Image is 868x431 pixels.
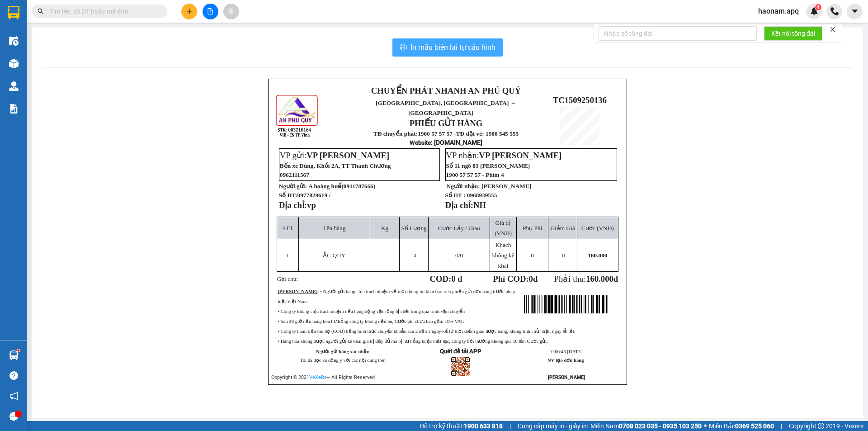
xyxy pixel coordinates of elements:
span: : • Người gửi hàng chịu trách nhiệm về mọi thông tin khai báo trên phiếu gửi đơn hàng trước pháp ... [278,289,515,304]
strong: Số ĐT : [445,192,466,199]
span: Hỗ trợ kỹ thuật: [420,421,503,431]
strong: : [DOMAIN_NAME] [410,139,482,146]
span: 0962111567 [280,171,309,178]
strong: Phí COD: đ [493,274,538,284]
span: Copyright © 2021 – All Rights Reserved [271,374,375,380]
span: 10:06:43 [DATE] [549,349,583,354]
span: Miền Bắc [709,421,774,431]
span: Kg [381,225,388,232]
span: printer [400,43,407,52]
img: logo-vxr [8,6,19,19]
span: haonam.apq [751,5,806,17]
img: warehouse-icon [9,81,19,91]
span: Cước Lấy / Giao [438,225,480,232]
span: notification [9,392,18,400]
span: In mẫu biên lai tự cấu hình [410,42,495,53]
span: caret-down [851,7,859,15]
button: file-add [203,4,218,19]
span: Ghi chú: [277,275,298,282]
strong: Địa chỉ: [279,200,307,210]
span: question-circle [9,371,18,380]
img: solution-icon [9,104,19,114]
span: • Công ty hoàn tiền thu hộ (COD) bằng hình thức chuyển khoản sau 2 đến 3 ngày kể từ thời điểm gia... [278,329,575,334]
span: Tên hàng [323,225,345,232]
span: Tôi đã đọc và đồng ý với các nội dung trên [300,358,386,363]
span: Bến xe Dùng, Khối 2A, TT Thanh Chương [280,162,391,169]
strong: 1900 633 818 [464,422,503,430]
span: Website [410,139,431,146]
strong: CHUYỂN PHÁT NHANH AN PHÚ QUÝ [25,7,90,37]
span: Cung cấp máy in - giấy in: [518,421,588,431]
strong: Người gửi hàng xác nhận [316,349,370,354]
strong: Người nhận: [447,183,480,189]
span: NH [473,200,486,210]
span: 160.000 [586,274,613,284]
span: 4 [816,4,820,10]
span: plus [186,8,193,14]
span: Phải thu: [554,274,618,284]
strong: [PERSON_NAME] [278,289,317,294]
button: caret-down [847,4,863,19]
span: 0 [455,252,458,259]
span: [PERSON_NAME] [481,183,531,189]
strong: Địa chỉ: [445,200,473,210]
span: ⚪️ [704,424,707,428]
strong: CHUYỂN PHÁT NHANH AN PHÚ QUÝ [371,86,521,95]
span: 1 [286,252,289,259]
span: 0 đ [451,274,462,284]
input: Tìm tên, số ĐT hoặc mã đơn [50,6,156,16]
sup: 1 [17,349,20,352]
span: 4 [413,252,416,259]
span: 0 [562,252,565,259]
img: phone-icon [830,7,839,15]
span: vp [307,200,316,210]
span: 0968939555 [467,192,497,199]
span: copyright [818,423,824,429]
span: VP [PERSON_NAME] [307,151,389,160]
span: 1900 57 57 57 - Phím 4 [446,171,504,178]
button: aim [223,4,239,19]
span: 0 [531,252,534,259]
img: warehouse-icon [9,36,19,46]
button: plus [181,4,197,19]
span: | [781,421,782,431]
span: STT [283,225,293,232]
strong: [PERSON_NAME] [548,374,585,380]
span: VP nhận: [446,151,562,160]
span: message [9,412,18,421]
span: 160.000 [588,252,607,259]
span: • Hàng hóa không được người gửi kê khai giá trị đầy đủ mà bị hư hỏng hoặc thất lạc, công ty bồi t... [278,339,548,344]
span: /0 [455,252,463,259]
img: icon-new-feature [810,7,818,15]
span: close [830,26,836,33]
span: [GEOGRAPHIC_DATA], [GEOGRAPHIC_DATA] ↔ [GEOGRAPHIC_DATA] [376,99,516,116]
strong: Người gửi: [279,183,307,189]
span: A hoàng huế(0911787666) [308,183,375,189]
strong: 0369 525 060 [735,422,774,430]
span: Miền Nam [590,421,702,431]
strong: 0708 023 035 - 0935 103 250 [619,422,702,430]
span: Cước (VNĐ) [581,225,614,232]
strong: TĐ đặt vé: 1900 545 555 [456,130,519,137]
sup: 4 [815,4,821,10]
span: • Sau 48 giờ nếu hàng hóa hư hỏng công ty không đền bù, Cước phí chưa bao gồm 10% VAT. [278,319,464,324]
img: logo [275,94,320,138]
span: TC1509250136 [553,95,607,105]
img: warehouse-icon [9,59,19,68]
span: file-add [207,8,213,14]
span: đ [613,274,618,284]
span: 0 [529,274,533,284]
span: | [509,421,511,431]
a: VeXeRe [309,374,327,380]
img: logo [5,49,21,94]
span: Giảm Giá [550,225,575,232]
span: Số 11 ngõ 83 [PERSON_NAME] [446,162,530,169]
span: VP gửi: [280,151,389,160]
span: Khách không kê khai [492,242,514,269]
span: ẮC QUY [323,252,345,259]
strong: TĐ chuyển phát: [373,130,418,137]
strong: Quét để tải APP [440,348,481,355]
strong: PHIẾU GỬI HÀNG [410,118,483,128]
span: Phụ Phí [523,225,542,232]
span: 0977829619 / [297,192,330,199]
